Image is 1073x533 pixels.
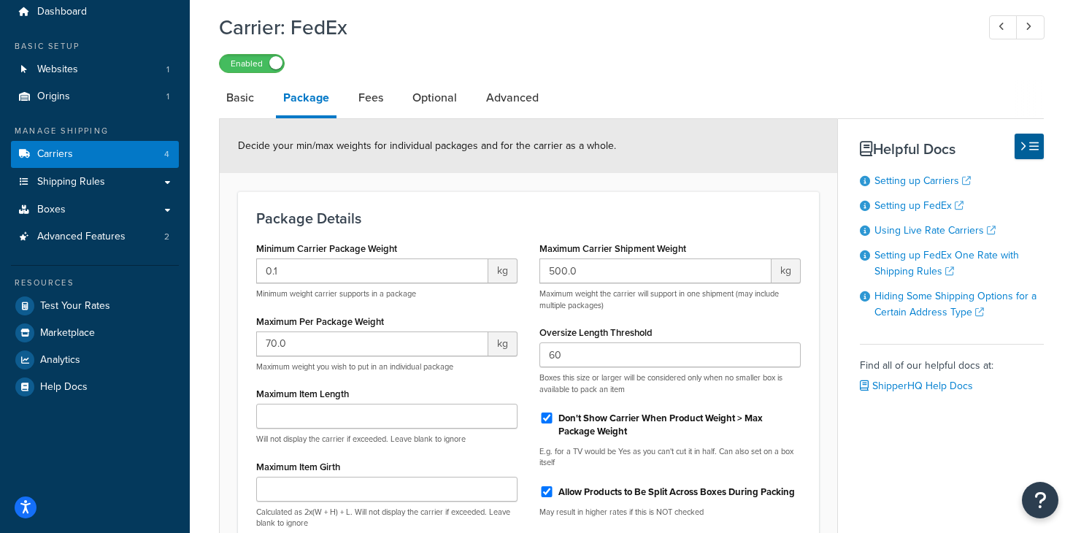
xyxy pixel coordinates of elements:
a: Test Your Rates [11,293,179,319]
span: Test Your Rates [40,300,110,312]
p: Maximum weight you wish to put in an individual package [256,361,518,372]
p: E.g. for a TV would be Yes as you can't cut it in half. Can also set on a box itself [539,446,801,469]
a: Next Record [1016,15,1045,39]
label: Maximum Per Package Weight [256,316,384,327]
a: Advanced Features2 [11,223,179,250]
h3: Package Details [256,210,801,226]
a: Analytics [11,347,179,373]
span: Analytics [40,354,80,367]
a: Carriers4 [11,141,179,168]
label: Maximum Carrier Shipment Weight [539,243,686,254]
a: Marketplace [11,320,179,346]
p: Will not display the carrier if exceeded. Leave blank to ignore [256,434,518,445]
label: Maximum Item Length [256,388,349,399]
span: 4 [164,148,169,161]
a: Origins1 [11,83,179,110]
label: Oversize Length Threshold [539,327,653,338]
span: 2 [164,231,169,243]
a: Websites1 [11,56,179,83]
a: Advanced [479,80,546,115]
a: Help Docs [11,374,179,400]
span: Dashboard [37,6,87,18]
a: Using Live Rate Carriers [874,223,996,238]
span: kg [772,258,801,283]
span: Websites [37,64,78,76]
h1: Carrier: FedEx [219,13,962,42]
span: Origins [37,91,70,103]
a: Setting up FedEx One Rate with Shipping Rules [874,248,1019,279]
a: Package [276,80,336,118]
a: Setting up Carriers [874,173,971,188]
button: Hide Help Docs [1015,134,1044,159]
span: Advanced Features [37,231,126,243]
span: Carriers [37,148,73,161]
a: Boxes [11,196,179,223]
span: kg [488,331,518,356]
label: Enabled [220,55,284,72]
a: Shipping Rules [11,169,179,196]
li: Websites [11,56,179,83]
span: Decide your min/max weights for individual packages and for the carrier as a whole. [238,138,616,153]
div: Manage Shipping [11,125,179,137]
a: Hiding Some Shipping Options for a Certain Address Type [874,288,1037,320]
span: kg [488,258,518,283]
h3: Helpful Docs [860,141,1045,157]
p: Calculated as 2x(W + H) + L. Will not display the carrier if exceeded. Leave blank to ignore [256,507,518,529]
div: Basic Setup [11,40,179,53]
a: ShipperHQ Help Docs [860,378,973,394]
div: Resources [11,277,179,289]
span: Help Docs [40,381,88,394]
span: Boxes [37,204,66,216]
li: Origins [11,83,179,110]
label: Minimum Carrier Package Weight [256,243,397,254]
label: Maximum Item Girth [256,461,340,472]
div: Find all of our helpful docs at: [860,344,1045,396]
span: 1 [166,91,169,103]
li: Advanced Features [11,223,179,250]
a: Fees [351,80,391,115]
span: 1 [166,64,169,76]
label: Allow Products to Be Split Across Boxes During Packing [558,486,795,499]
p: May result in higher rates if this is NOT checked [539,507,801,518]
a: Setting up FedEx [874,198,964,213]
a: Basic [219,80,261,115]
button: Open Resource Center [1022,482,1058,518]
label: Don't Show Carrier When Product Weight > Max Package Weight [558,412,801,438]
a: Optional [405,80,464,115]
p: Boxes this size or larger will be considered only when no smaller box is available to pack an item [539,372,801,395]
span: Shipping Rules [37,176,105,188]
p: Minimum weight carrier supports in a package [256,288,518,299]
p: Maximum weight the carrier will support in one shipment (may include multiple packages) [539,288,801,311]
li: Carriers [11,141,179,168]
a: Previous Record [989,15,1018,39]
span: Marketplace [40,327,95,340]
